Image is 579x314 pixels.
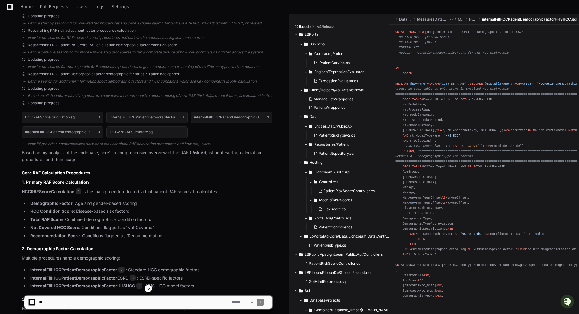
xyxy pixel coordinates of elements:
a: Powered byPylon [43,63,73,68]
p: is the main procedure for individual patient RAF scores. It calculates: [22,188,272,195]
svg: Directory [304,86,308,94]
button: Contracts/Patient [304,49,390,59]
span: 4 [98,130,100,134]
span: Pull Requests [40,5,68,8]
div: Let me search for additional information about demographic factors and HCC conditions which are k... [28,79,272,84]
button: RiskScore.cs [316,205,386,213]
span: internalFillHCCPatientDemographicFactorHHSHCC.sql [482,17,577,22]
svg: Directory [299,269,303,276]
span: AS [442,201,445,205]
span: PROCEDURE [408,30,425,34]
li: : Combined demographic + condition factors [28,216,272,223]
span: VARCHAR [511,82,524,86]
span: Sql [394,17,394,22]
span: AND [485,232,490,236]
span: Repositories/Patient [314,142,349,147]
p: Multiple procedures handle demographic scoring: [22,255,272,262]
h3: 1. Primary RAF Score Calculation [22,179,272,185]
div: Welcome [6,24,110,34]
span: ExpressionEvaluator.cs [319,79,358,83]
span: ManageListWrapper.cs [314,97,353,102]
span: SELECT [455,144,466,148]
span: DECLARE [470,82,483,86]
button: internalFillHCCPatientDemographicFactor.sql2 [106,112,188,123]
span: PatientRepository.cs [319,151,354,156]
span: DROP [403,98,410,101]
strong: internalFillHCCPatientDemographicFactorHHSHCC [30,283,135,288]
span: MeasuresDatabaseStoredProcedures [417,17,447,22]
span: RiskScore.cs [323,207,346,212]
span: DECLARE [395,82,408,86]
span: INTO [527,128,535,132]
span: 0 [419,242,421,246]
svg: Directory [304,40,308,48]
span: Researching HCCPatientDemographicFactor demographic factor calculation age gender [28,72,180,76]
span: 3 [267,115,269,120]
button: PatientRiskScoreController.cs [302,259,381,268]
span: = [431,139,432,143]
strong: Demographic Factor [30,201,73,206]
span: Contracts/Patient [314,51,344,56]
button: GetHtmlReference.sql [302,277,381,286]
span: Logs [95,5,104,8]
span: 'HHS-HCC' [444,134,460,138]
button: internalFillHCCPatientDemographicFactorESRD.sql3 [191,112,272,123]
span: ELSE [410,242,418,246]
h1: internalFillHCCPatientDemographicFactorESRD.sql [194,115,264,119]
li: : Disease-based risk factors [28,208,272,215]
span: LbPortalApiCore/Data/Lightbeam.Data.Contracts/Entities [309,234,390,239]
span: Models/RiskScores [319,198,352,202]
span: Data [309,114,318,119]
span: 128 [442,82,447,86]
div: Now let me search for RAF-related stored procedures and code in the codebase using semantic search. [28,35,272,40]
strong: internalFillHCCPatientDemographicFactor [30,267,117,272]
span: SELECT [455,98,466,101]
span: Measures [458,17,464,22]
button: HCCv28RAFSummary.sql5 [106,126,188,138]
span: Researching HCCPatientRAFScore RAF calculation demographic factor condition score [28,43,177,47]
span: HCCRewrite [469,17,477,22]
p: Based on my analysis of the codebase, here's a comprehensive overview of the RAF (Risk Adjustment... [22,149,272,163]
h1: internalFillHCCPatientDemographicFactor.sql [110,115,180,119]
span: 1 [427,237,429,241]
span: AND [403,139,408,143]
span: 'Continuing' [524,232,546,236]
li: : Standard HCC demographic factors [28,267,272,274]
span: DatabaseProjects [399,17,412,22]
span: ASC [423,274,429,277]
button: LBRibbon/RibbonDb/Stored Procedures [294,268,385,277]
span: WHEN [410,232,418,236]
span: AND [403,253,408,256]
svg: Directory [304,159,308,166]
svg: Directory [304,113,308,120]
strong: Total RAF Score [30,217,63,222]
span: = [431,253,432,256]
span: @EDWtableName [485,82,509,86]
span: Pylon [60,63,73,68]
div: Let me start by searching for RAF-related procedures and code. I should search for terms like "RA... [28,21,272,26]
span: PatientRiskScoreController.cs [323,189,375,193]
button: Models/RiskScores [309,195,390,205]
button: ManageListWrapper.cs [306,95,386,103]
span: AS [442,196,445,199]
div: Let me continue searching for more RAF-related procedures to get a complete picture of how RAF sc... [28,50,272,55]
span: Home [20,5,33,8]
button: Start new chat [103,47,110,54]
svg: Directory [309,215,312,222]
h1: HCCRAFScoreCalculation.sql [25,115,76,119]
span: YEAR [436,128,444,132]
div: Now let me search for more specific RAF calculation procedures to get a complete understanding of... [28,64,272,69]
button: PatientController.cs [311,223,386,231]
img: 1756235613930-3d25f9e4-fa56-45dd-b3ad-e072dfbd1548 [6,45,17,56]
div: We're available if you need us! [21,51,76,56]
button: Client/Helpers/ApiDataRetrieval [299,85,390,95]
span: = [533,82,535,86]
span: + [414,196,416,199]
span: IPatientService.cs [319,60,350,65]
span: INTO [466,248,474,251]
strong: Not Covered HCC Score [30,225,79,230]
span: Updating progress [28,86,59,91]
button: Portal.Api/Controllers [304,213,390,223]
img: PlayerZero [6,6,18,18]
iframe: Open customer support [560,294,576,310]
